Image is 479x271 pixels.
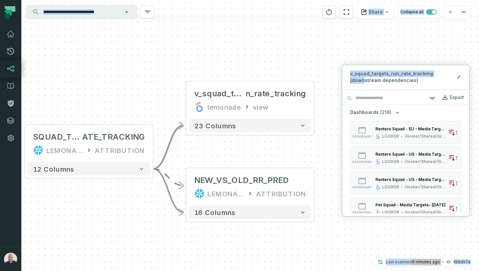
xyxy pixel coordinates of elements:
[352,135,372,138] span: dashboard
[375,177,446,182] div: Renters Squad - US - Media Targets - Sept 21
[33,132,82,142] span: SQUAD_TARGETS_RUN_R
[375,202,446,207] div: Pet Squad - Media Targets- [DATE]
[352,160,372,164] span: dashboard
[374,258,474,266] button: Last scanned[DATE] 3:56:00 PMf69d57a
[245,88,306,99] span: n_rate_tracking
[456,130,457,135] span: 1
[357,5,393,19] button: Share
[208,188,244,199] div: LEMONADE
[352,186,372,189] span: dashboard
[405,159,446,164] div: /looker/Shared/Growth/Growth - 2025 Dashboards/Renters Squad/Renters - EOM targets history
[456,206,457,211] span: 1
[194,175,289,186] div: NEW_VS_OLD_RR_PRED
[405,210,446,215] div: /looker/Shared/Growth/Growth - 2025 Dashboards/Pet Squad/Pet - EOM targets history
[382,210,399,215] div: LOOKER
[95,145,145,156] div: ATTRIBUTION
[382,184,399,190] div: LOOKER
[436,93,464,104] a: Export
[123,9,130,15] button: Clear search query
[352,211,372,214] span: dashboard
[194,88,245,99] span: v_squad_targets_ru
[375,152,446,157] div: Renters Squad - US - Media Targets - Sep 22
[375,126,446,131] div: Renters Squad - EU - Media Targets- May 21
[4,253,17,266] img: avatar of Daniel Ochoa Bimblich
[153,125,184,169] g: Edge from e34b576977ac28765528142934ed7b4d to d044996c9de1f907c0f1924cb7db8734
[153,169,184,212] g: Edge from e34b576977ac28765528142934ed7b4d to 7847edf11a7ca1250ea6eb157e42a437
[350,121,461,144] button: dashboardLOOKER/looker/Shared/Growth/Growth - 2025 Dashboards/EU Squad/EU - EOM targets history1
[380,109,391,116] span: (218)
[253,102,268,112] div: view
[397,5,440,19] button: Collapse all
[350,109,401,116] button: Dashboards(218)
[350,197,461,220] button: dashboardLOOKER/looker/Shared/Growth/Growth - 2025 Dashboards/Pet Squad/Pet - EOM targets history1
[405,184,446,190] div: /looker/Shared/Growth/Growth - 2025 Dashboards/Renters Squad/Renters - EOM targets history
[46,145,83,156] div: LEMONADE
[457,6,470,19] button: zoom out
[33,165,74,173] span: 12 columns
[82,132,145,142] span: ATE_TRACKING
[194,122,236,130] span: 23 columns
[33,132,145,142] div: SQUAD_TARGETS_RUN_RATE_TRACKING
[350,172,461,194] button: dashboardLOOKER/looker/Shared/Growth/Growth - 2025 Dashboards/Renters Squad/Renters - EOM targets...
[405,134,446,139] div: /looker/Shared/Growth/Growth - 2025 Dashboards/EU Squad/EU - EOM targets history
[450,94,464,100] div: Export
[412,259,440,264] relative-time: Sep 29, 2025, 3:56 PM GMT+3
[456,180,457,186] span: 1
[208,102,241,112] div: lemonade
[153,169,184,186] g: Edge from e34b576977ac28765528142934ed7b4d to 7847edf11a7ca1250ea6eb157e42a437
[256,188,306,199] div: ATTRIBUTION
[194,88,306,99] div: v_squad_targets_run_rate_tracking
[350,146,461,169] button: dashboardLOOKER/looker/Shared/Growth/Growth - 2025 Dashboards/Renters Squad/Renters - EOM targets...
[454,260,470,264] h4: f69d57a
[350,70,456,84] span: v_squad_targets_run_rate_tracking (downstream dependencies)
[386,259,440,265] p: Last scanned
[382,134,399,139] div: LOOKER
[382,159,399,164] div: LOOKER
[194,208,236,216] span: 16 columns
[456,155,457,160] span: 1
[350,109,379,116] span: Dashboards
